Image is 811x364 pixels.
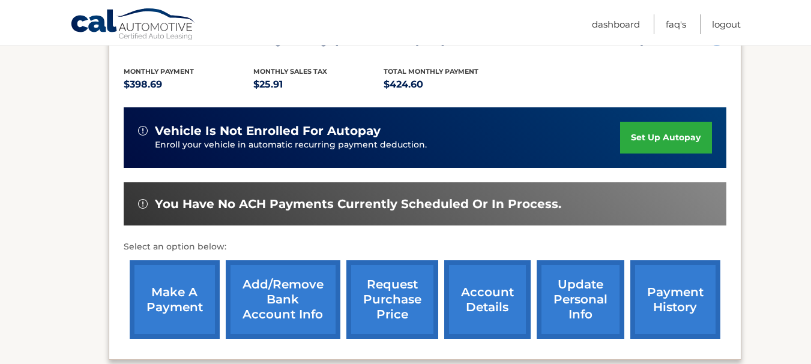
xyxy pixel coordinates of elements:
span: You have no ACH payments currently scheduled or in process. [155,197,561,212]
a: Cal Automotive [70,8,196,43]
p: Enroll your vehicle in automatic recurring payment deduction. [155,139,621,152]
span: Monthly sales Tax [253,67,327,76]
img: alert-white.svg [138,199,148,209]
a: account details [444,260,531,339]
img: alert-white.svg [138,126,148,136]
span: vehicle is not enrolled for autopay [155,124,381,139]
span: Total Monthly Payment [384,67,478,76]
p: $25.91 [253,76,384,93]
a: make a payment [130,260,220,339]
a: update personal info [537,260,624,339]
a: set up autopay [620,122,711,154]
p: $424.60 [384,76,514,93]
span: Monthly Payment [124,67,194,76]
a: payment history [630,260,720,339]
a: Add/Remove bank account info [226,260,340,339]
a: Logout [712,14,741,34]
a: request purchase price [346,260,438,339]
p: $398.69 [124,76,254,93]
a: Dashboard [592,14,640,34]
p: Select an option below: [124,240,726,254]
a: FAQ's [666,14,686,34]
